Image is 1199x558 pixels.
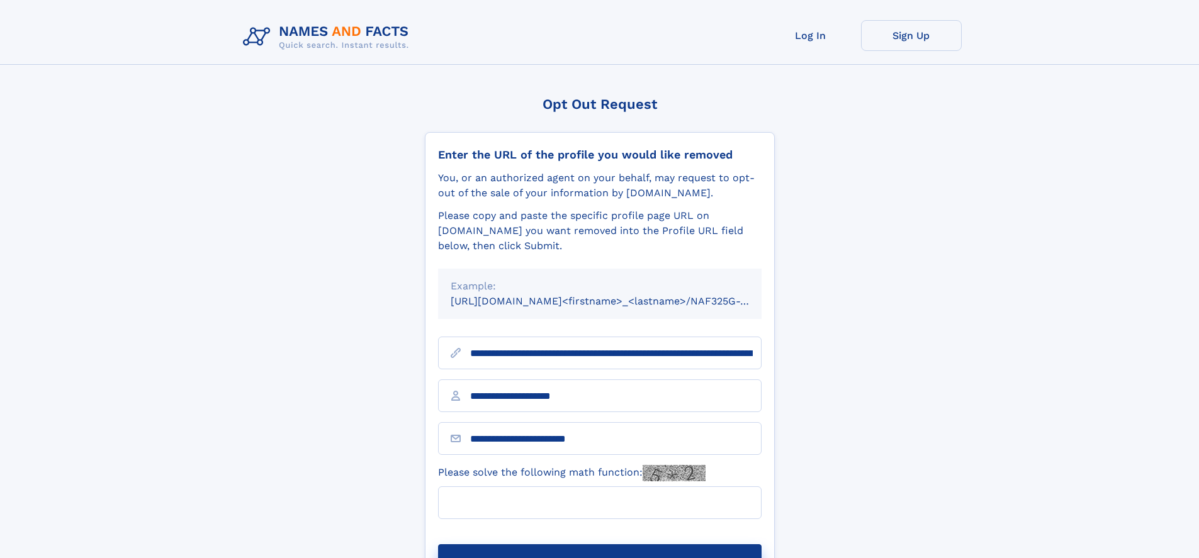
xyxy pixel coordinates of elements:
small: [URL][DOMAIN_NAME]<firstname>_<lastname>/NAF325G-xxxxxxxx [451,295,785,307]
a: Log In [760,20,861,51]
div: Enter the URL of the profile you would like removed [438,148,762,162]
div: You, or an authorized agent on your behalf, may request to opt-out of the sale of your informatio... [438,170,762,201]
div: Please copy and paste the specific profile page URL on [DOMAIN_NAME] you want removed into the Pr... [438,208,762,254]
div: Example: [451,279,749,294]
label: Please solve the following math function: [438,465,706,481]
a: Sign Up [861,20,962,51]
div: Opt Out Request [425,96,775,112]
img: Logo Names and Facts [238,20,419,54]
